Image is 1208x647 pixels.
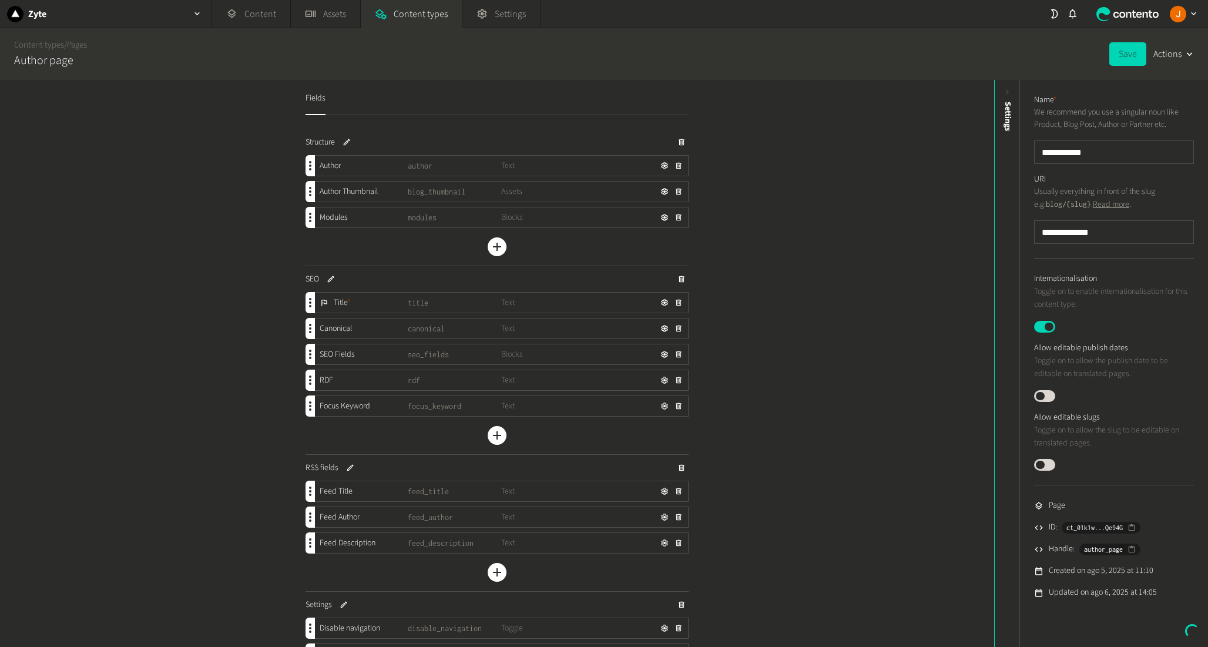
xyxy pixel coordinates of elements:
span: Text [501,537,595,549]
span: feed_description [408,537,501,549]
span: Feed Description [320,537,375,549]
span: Text [501,323,595,335]
span: Created on ago 5, 2025 at 11:10 [1049,565,1153,577]
span: rdf [408,374,501,387]
a: Read more [1093,199,1129,210]
label: Allow editable publish dates [1034,342,1128,354]
span: ID: [1049,521,1057,534]
span: Text [501,511,595,524]
span: Text [501,374,595,387]
span: author [408,160,501,172]
button: author_page [1079,544,1140,555]
a: Content types [14,39,64,51]
span: Text [501,485,595,498]
span: feed_author [408,511,501,524]
button: Actions [1153,42,1194,66]
span: SEO Fields [320,348,355,361]
span: Settings [1002,102,1014,131]
span: seo_fields [408,348,501,361]
span: Text [501,400,595,413]
span: Text [501,160,595,172]
label: Name [1034,94,1057,106]
span: Text [501,297,595,309]
span: modules [408,212,501,224]
span: Blocks [501,348,595,361]
p: We recommend you use a singular noun like Product, Blog Post, Author or Partner etc. [1034,106,1194,131]
code: blog/{slug} [1046,200,1091,209]
span: Disable navigation [320,622,380,635]
span: canonical [408,323,501,335]
p: Toggle on to enable internationalisation for this content type. [1034,285,1194,311]
span: author_page [1084,544,1123,555]
span: Feed Title [320,485,353,498]
button: Save [1109,42,1146,66]
span: / [64,39,67,51]
h2: Zyte [28,7,46,21]
span: focus_keyword [408,400,501,413]
h4: RSS fields [306,462,338,474]
label: URI [1034,173,1046,186]
span: Author Thumbnail [320,186,378,198]
span: Page [1049,500,1065,512]
label: Allow editable slugs [1034,411,1100,424]
span: Assets [501,186,595,198]
span: ct_01k1w...Qe94G [1066,522,1123,533]
span: Author [320,160,341,172]
p: Toggle on to allow the publish date to be editable on translated pages. [1034,354,1194,381]
span: disable_navigation [408,622,501,635]
p: Usually everything in front of the slug e.g. . . [1034,186,1194,211]
span: Settings [495,7,526,21]
a: Pages [67,39,87,51]
button: Fields [306,89,326,115]
span: Title [334,297,351,309]
span: Handle: [1049,543,1075,555]
span: Canonical [320,323,352,335]
span: Toggle [501,622,595,635]
label: Internationalisation [1034,273,1097,285]
span: Focus Keyword [320,400,370,413]
p: Toggle on to allow the slug to be editable on translated pages. [1034,424,1194,450]
span: Blocks [501,212,595,224]
img: Zyte [7,6,24,22]
span: Modules [320,212,348,224]
h4: Structure [306,136,335,149]
img: Josu Escalada [1170,6,1186,22]
span: title [408,297,501,309]
span: Content types [394,7,448,21]
span: blog_thumbnail [408,186,501,198]
span: RDF [320,374,333,387]
h2: Author page [14,52,73,69]
h4: SEO [306,273,319,286]
h4: Settings [306,599,332,611]
span: feed_title [408,485,501,498]
span: Feed Author [320,511,360,524]
span: Updated on ago 6, 2025 at 14:05 [1049,586,1157,599]
button: ct_01k1w...Qe94G [1062,522,1140,534]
